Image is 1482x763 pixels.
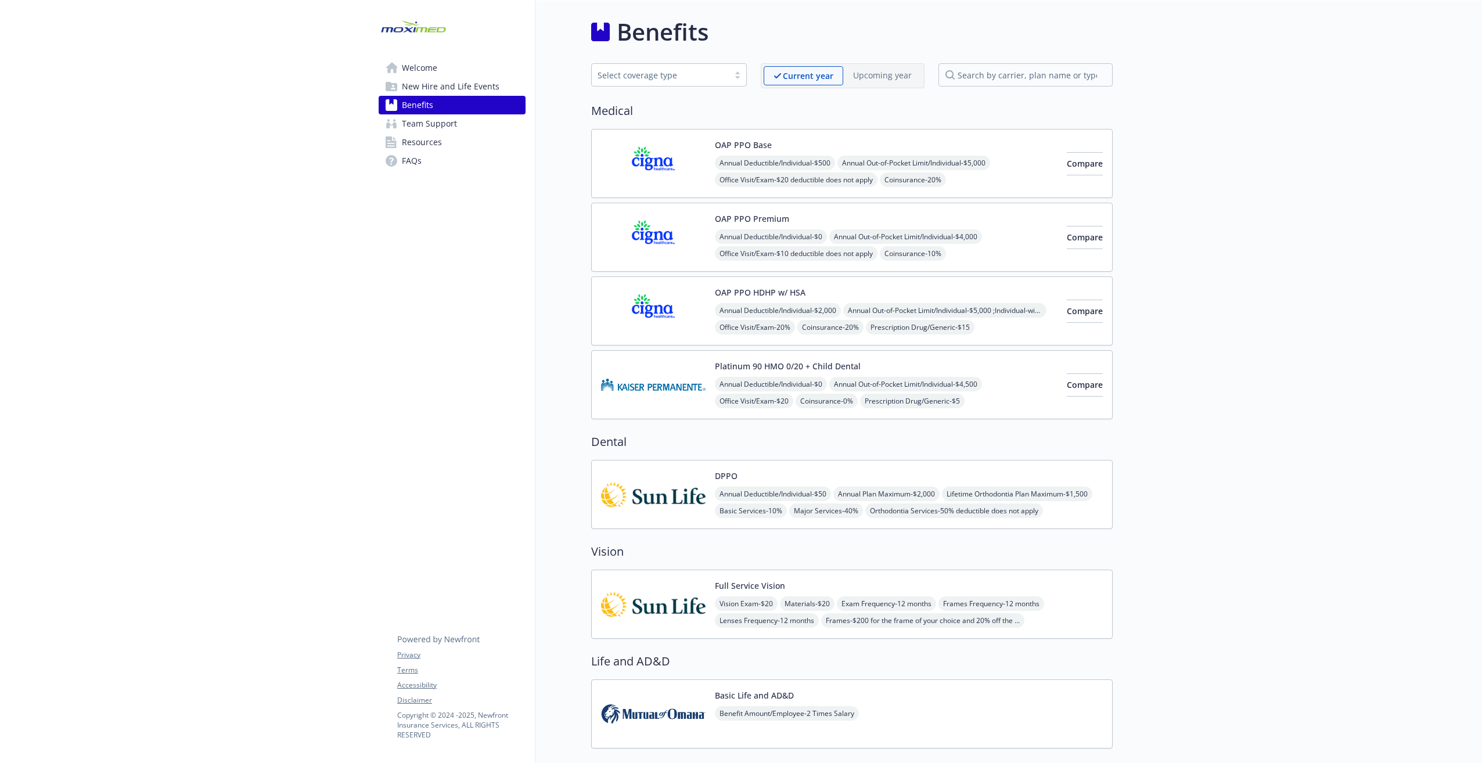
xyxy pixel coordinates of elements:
a: Disclaimer [397,695,525,706]
span: Annual Out-of-Pocket Limit/Individual - $4,500 [829,377,982,391]
span: Team Support [402,114,457,133]
span: Compare [1067,379,1103,390]
span: Orthodontia Services - 50% deductible does not apply [865,503,1043,518]
p: Current year [783,70,833,82]
img: Sun Life Financial carrier logo [601,580,706,629]
span: Annual Out-of-Pocket Limit/Individual - $5,000 ;Individual-within a family:$9,200 [843,303,1046,318]
a: Benefits [379,96,526,114]
button: DPPO [715,470,738,482]
span: Office Visit/Exam - $20 deductible does not apply [715,172,877,187]
button: OAP PPO Base [715,139,772,151]
a: Accessibility [397,680,525,690]
a: Privacy [397,650,525,660]
span: Exam Frequency - 12 months [837,596,936,611]
span: Welcome [402,59,437,77]
h2: Dental [591,433,1113,451]
img: CIGNA carrier logo [601,213,706,262]
button: Compare [1067,373,1103,397]
span: Annual Deductible/Individual - $0 [715,229,827,244]
a: Terms [397,665,525,675]
span: FAQs [402,152,422,170]
span: Coinsurance - 20% [797,320,864,334]
span: Prescription Drug/Generic - $5 [860,394,965,408]
a: Team Support [379,114,526,133]
span: Major Services - 40% [789,503,863,518]
span: Annual Plan Maximum - $2,000 [833,487,940,501]
span: Annual Out-of-Pocket Limit/Individual - $5,000 [837,156,990,170]
a: Resources [379,133,526,152]
img: Kaiser Permanente Insurance Company carrier logo [601,360,706,409]
button: Basic Life and AD&D [715,689,794,701]
a: Welcome [379,59,526,77]
span: Annual Deductible/Individual - $0 [715,377,827,391]
input: search by carrier, plan name or type [938,63,1113,87]
h2: Vision [591,543,1113,560]
span: Compare [1067,158,1103,169]
h1: Benefits [617,15,708,49]
span: Annual Deductible/Individual - $2,000 [715,303,841,318]
span: Lifetime Orthodontia Plan Maximum - $1,500 [942,487,1092,501]
span: Prescription Drug/Generic - $15 [866,320,974,334]
span: Coinsurance - 20% [880,172,946,187]
span: Office Visit/Exam - $10 deductible does not apply [715,246,877,261]
span: Materials - $20 [780,596,834,611]
button: Full Service Vision [715,580,785,592]
p: Copyright © 2024 - 2025 , Newfront Insurance Services, ALL RIGHTS RESERVED [397,710,525,740]
a: New Hire and Life Events [379,77,526,96]
h2: Life and AD&D [591,653,1113,670]
span: Annual Deductible/Individual - $500 [715,156,835,170]
img: CIGNA carrier logo [601,139,706,188]
button: Compare [1067,152,1103,175]
img: Sun Life Financial carrier logo [601,470,706,519]
button: OAP PPO HDHP w/ HSA [715,286,805,298]
span: Annual Out-of-Pocket Limit/Individual - $4,000 [829,229,982,244]
button: Platinum 90 HMO 0/20 + Child Dental [715,360,861,372]
span: Vision Exam - $20 [715,596,778,611]
span: New Hire and Life Events [402,77,499,96]
h2: Medical [591,102,1113,120]
div: Select coverage type [598,69,723,81]
img: CIGNA carrier logo [601,286,706,336]
span: Lenses Frequency - 12 months [715,613,819,628]
span: Benefits [402,96,433,114]
button: Compare [1067,226,1103,249]
span: Coinsurance - 10% [880,246,946,261]
span: Office Visit/Exam - 20% [715,320,795,334]
button: Compare [1067,300,1103,323]
span: Frames Frequency - 12 months [938,596,1044,611]
p: Upcoming year [853,69,912,81]
a: FAQs [379,152,526,170]
span: Upcoming year [843,66,922,85]
span: Office Visit/Exam - $20 [715,394,793,408]
span: Resources [402,133,442,152]
span: Coinsurance - 0% [796,394,858,408]
button: OAP PPO Premium [715,213,789,225]
span: Annual Deductible/Individual - $50 [715,487,831,501]
span: Basic Services - 10% [715,503,787,518]
span: Compare [1067,305,1103,316]
span: Benefit Amount/Employee - 2 Times Salary [715,706,859,721]
span: Frames - $200 for the frame of your choice and 20% off the amount over your allowance,$110 allowa... [821,613,1024,628]
img: Mutual of Omaha Insurance Company carrier logo [601,689,706,739]
span: Compare [1067,232,1103,243]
